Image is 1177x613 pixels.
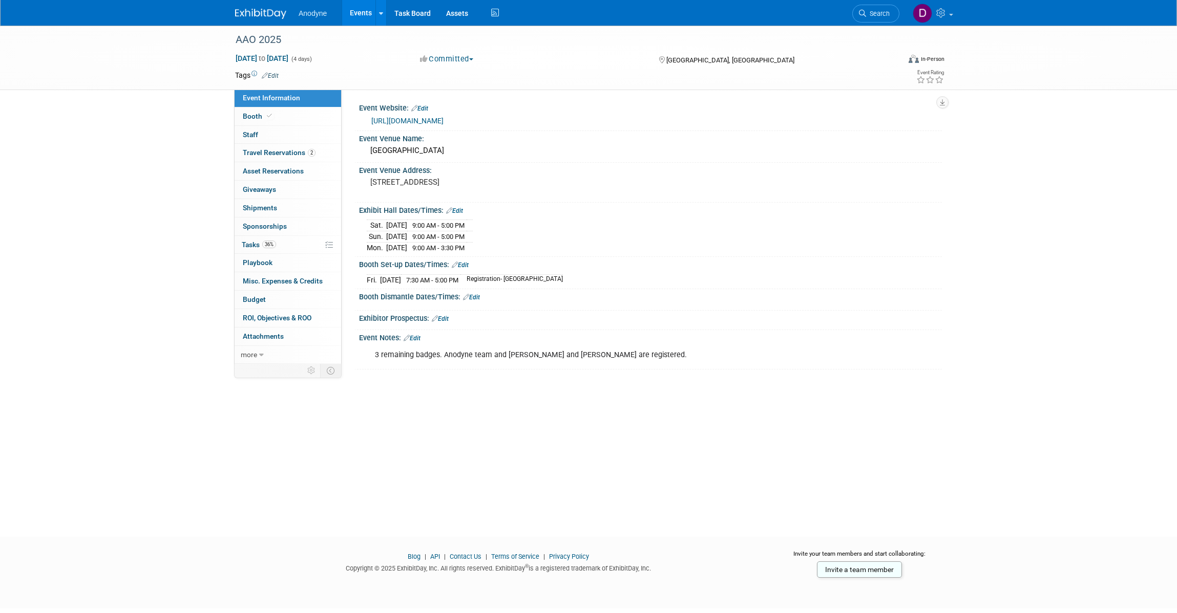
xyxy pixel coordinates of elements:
a: Contact Us [450,553,481,560]
span: 9:00 AM - 5:00 PM [412,233,465,240]
a: Shipments [235,199,341,217]
span: 2 [308,149,316,157]
button: Committed [416,54,477,64]
a: Attachments [235,327,341,345]
span: [GEOGRAPHIC_DATA], [GEOGRAPHIC_DATA] [666,56,794,64]
a: Invite a team member [817,561,902,578]
span: Asset Reservations [243,167,304,175]
div: 3 remaining badges. Anodyne team and [PERSON_NAME] and [PERSON_NAME] are registered. [368,345,829,365]
span: Search [866,10,890,17]
span: to [257,54,267,62]
span: | [541,553,548,560]
span: Misc. Expenses & Credits [243,277,323,285]
div: [GEOGRAPHIC_DATA] [367,143,934,159]
div: Booth Set-up Dates/Times: [359,257,942,270]
a: Giveaways [235,181,341,199]
pre: [STREET_ADDRESS] [370,178,591,187]
a: Staff [235,126,341,144]
a: Edit [452,261,469,269]
span: 9:00 AM - 3:30 PM [412,244,465,252]
a: Event Information [235,89,341,107]
td: Registration- [GEOGRAPHIC_DATA] [460,274,563,285]
td: Sun. [367,231,386,243]
a: Misc. Expenses & Credits [235,272,341,290]
a: [URL][DOMAIN_NAME] [371,117,444,125]
a: Blog [408,553,421,560]
td: Toggle Event Tabs [321,364,342,377]
span: (4 days) [290,56,312,62]
a: Terms of Service [491,553,539,560]
img: ExhibitDay [235,9,286,19]
a: Tasks36% [235,236,341,254]
span: | [422,553,429,560]
span: 7:30 AM - 5:00 PM [406,276,458,284]
div: Booth Dismantle Dates/Times: [359,289,942,302]
sup: ® [525,563,529,569]
div: Event Venue Address: [359,163,942,176]
div: Event Notes: [359,330,942,343]
a: Travel Reservations2 [235,144,341,162]
a: Asset Reservations [235,162,341,180]
a: Search [852,5,899,23]
a: more [235,346,341,364]
a: Privacy Policy [549,553,589,560]
div: Exhibitor Prospectus: [359,311,942,324]
a: Edit [262,72,279,79]
span: Shipments [243,204,277,212]
a: Edit [463,294,480,301]
span: Attachments [243,332,284,340]
div: Event Venue Name: [359,131,942,144]
td: [DATE] [386,231,407,243]
span: Event Information [243,94,300,102]
span: more [241,351,257,359]
a: Sponsorships [235,217,341,235]
td: Personalize Event Tab Strip [303,364,321,377]
span: Sponsorships [243,222,287,230]
span: | [442,553,448,560]
div: Invite your team members and start collaborating: [777,550,942,565]
span: ROI, Objectives & ROO [243,314,311,322]
a: Edit [404,335,421,342]
td: Tags [235,70,279,80]
div: Event Format [839,53,944,69]
a: API [430,553,440,560]
span: Budget [243,295,266,303]
a: Edit [411,105,428,112]
span: [DATE] [DATE] [235,54,289,63]
span: Playbook [243,258,272,267]
span: Booth [243,112,274,120]
td: [DATE] [380,274,401,285]
span: | [483,553,490,560]
div: AAO 2025 [232,31,884,49]
td: [DATE] [386,220,407,231]
span: Travel Reservations [243,148,316,157]
div: Event Rating [916,70,944,75]
div: Copyright © 2025 ExhibitDay, Inc. All rights reserved. ExhibitDay is a registered trademark of Ex... [235,561,762,573]
img: Format-Inperson.png [909,55,919,63]
span: 9:00 AM - 5:00 PM [412,222,465,229]
td: Mon. [367,242,386,253]
a: Playbook [235,254,341,272]
td: Sat. [367,220,386,231]
td: [DATE] [386,242,407,253]
a: Edit [432,315,449,322]
a: Budget [235,291,341,309]
a: Edit [446,207,463,214]
span: Giveaways [243,185,276,193]
span: Tasks [242,240,276,249]
span: 36% [262,240,276,248]
span: Anodyne [299,9,327,17]
a: Booth [235,107,341,125]
div: Exhibit Hall Dates/Times: [359,203,942,216]
div: Event Website: [359,100,942,114]
span: Staff [243,130,258,139]
i: Booth reservation complete [267,113,272,119]
td: Fri. [367,274,380,285]
a: ROI, Objectives & ROO [235,309,341,327]
img: Dawn Jozwiak [913,4,932,23]
div: In-Person [920,55,944,63]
